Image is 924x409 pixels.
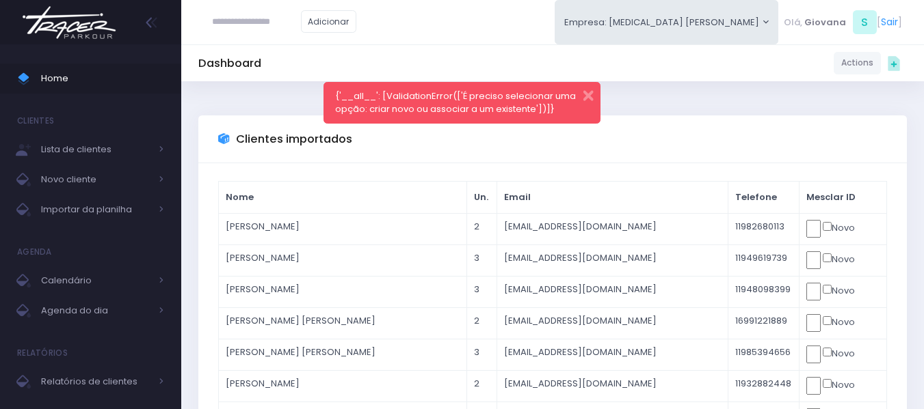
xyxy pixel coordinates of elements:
[728,339,800,370] td: 11985394656
[728,244,800,276] td: 11949619739
[301,10,357,33] a: Adicionar
[17,238,52,266] h4: Agenda
[806,251,880,269] form: Novo
[881,15,898,29] a: Sair
[467,339,497,370] td: 3
[853,10,877,34] span: S
[467,182,497,214] th: Un.
[497,244,728,276] td: [EMAIL_ADDRESS][DOMAIN_NAME]
[198,57,261,70] h5: Dashboard
[497,370,728,401] td: [EMAIL_ADDRESS][DOMAIN_NAME]
[784,16,802,29] span: Olá,
[497,213,728,244] td: [EMAIL_ADDRESS][DOMAIN_NAME]
[806,345,880,363] form: Novo
[806,220,880,238] form: Novo
[728,276,800,307] td: 11948098399
[41,302,150,320] span: Agenda do dia
[806,283,880,300] form: Novo
[41,201,150,218] span: Importar da planilha
[467,213,497,244] td: 2
[778,7,907,38] div: [ ]
[800,182,886,214] th: Mesclar ID
[806,314,880,332] form: Novo
[41,70,164,87] span: Home
[41,171,150,188] span: Novo cliente
[728,307,800,339] td: 16991221889
[41,272,150,290] span: Calendário
[728,182,800,214] th: Telefone
[497,307,728,339] td: [EMAIL_ADDRESS][DOMAIN_NAME]
[219,307,467,339] td: [PERSON_NAME] [PERSON_NAME]
[219,276,467,307] td: [PERSON_NAME]
[219,339,467,370] td: [PERSON_NAME] [PERSON_NAME]
[41,373,150,391] span: Relatórios de clientes
[236,132,352,146] h3: Clientes importados
[728,213,800,244] td: 11982680113
[834,52,881,74] a: Actions
[467,307,497,339] td: 2
[467,276,497,307] td: 3
[497,339,728,370] td: [EMAIL_ADDRESS][DOMAIN_NAME]
[728,370,800,401] td: 11932882448
[219,182,467,214] th: Nome
[467,370,497,401] td: 2
[467,244,497,276] td: 3
[335,89,576,116] span: {'__all__': [ValidationError(['É preciso selecionar uma opção: criar novo ou associar a um existe...
[41,141,150,158] span: Lista de clientes
[804,16,846,29] span: Giovana
[219,244,467,276] td: [PERSON_NAME]
[219,370,467,401] td: [PERSON_NAME]
[806,377,880,395] form: Novo
[219,213,467,244] td: [PERSON_NAME]
[17,339,68,367] h4: Relatórios
[497,182,728,214] th: Email
[497,276,728,307] td: [EMAIL_ADDRESS][DOMAIN_NAME]
[17,107,54,135] h4: Clientes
